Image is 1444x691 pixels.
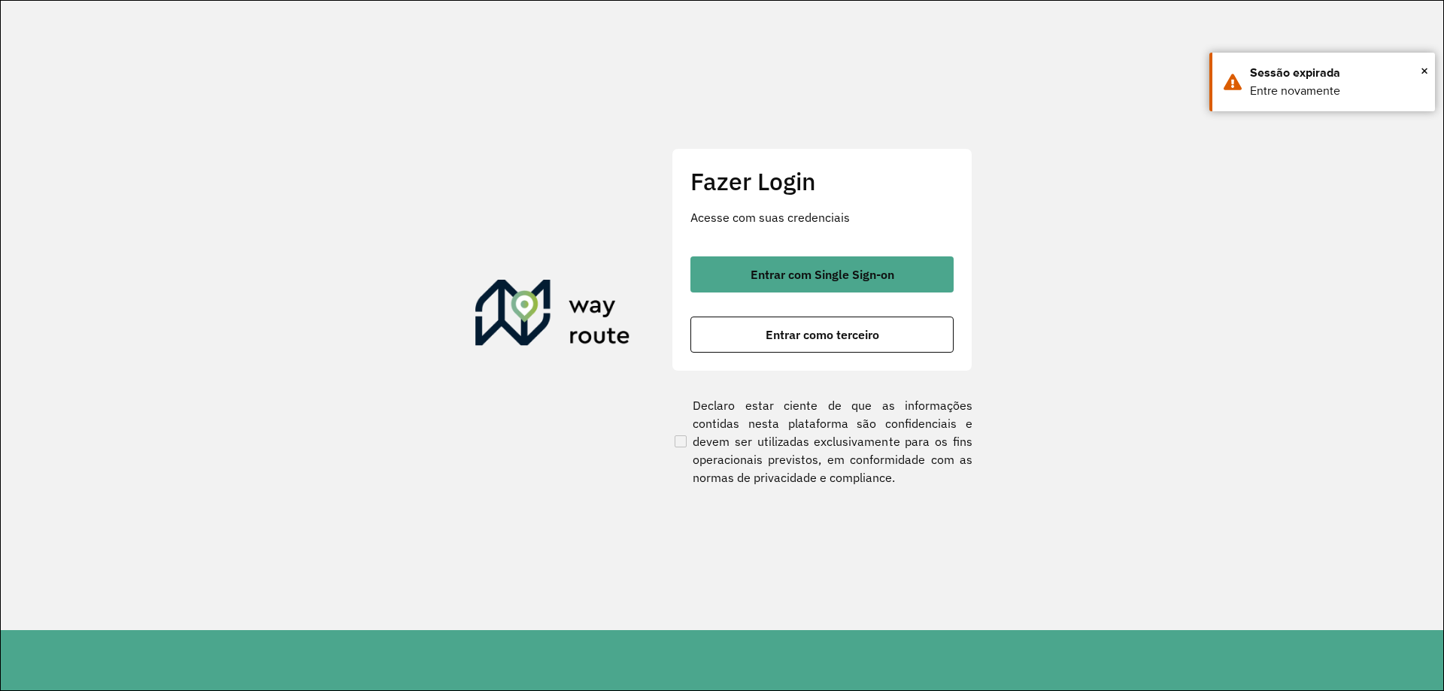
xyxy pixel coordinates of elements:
div: Sessão expirada [1250,64,1424,82]
span: Entrar como terceiro [766,329,879,341]
button: button [690,317,954,353]
p: Acesse com suas credenciais [690,208,954,226]
img: Roteirizador AmbevTech [475,280,630,352]
label: Declaro estar ciente de que as informações contidas nesta plataforma são confidenciais e devem se... [672,396,972,486]
div: Entre novamente [1250,82,1424,100]
span: Entrar com Single Sign-on [751,268,894,280]
span: × [1421,59,1428,82]
button: Close [1421,59,1428,82]
button: button [690,256,954,292]
h2: Fazer Login [690,167,954,195]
